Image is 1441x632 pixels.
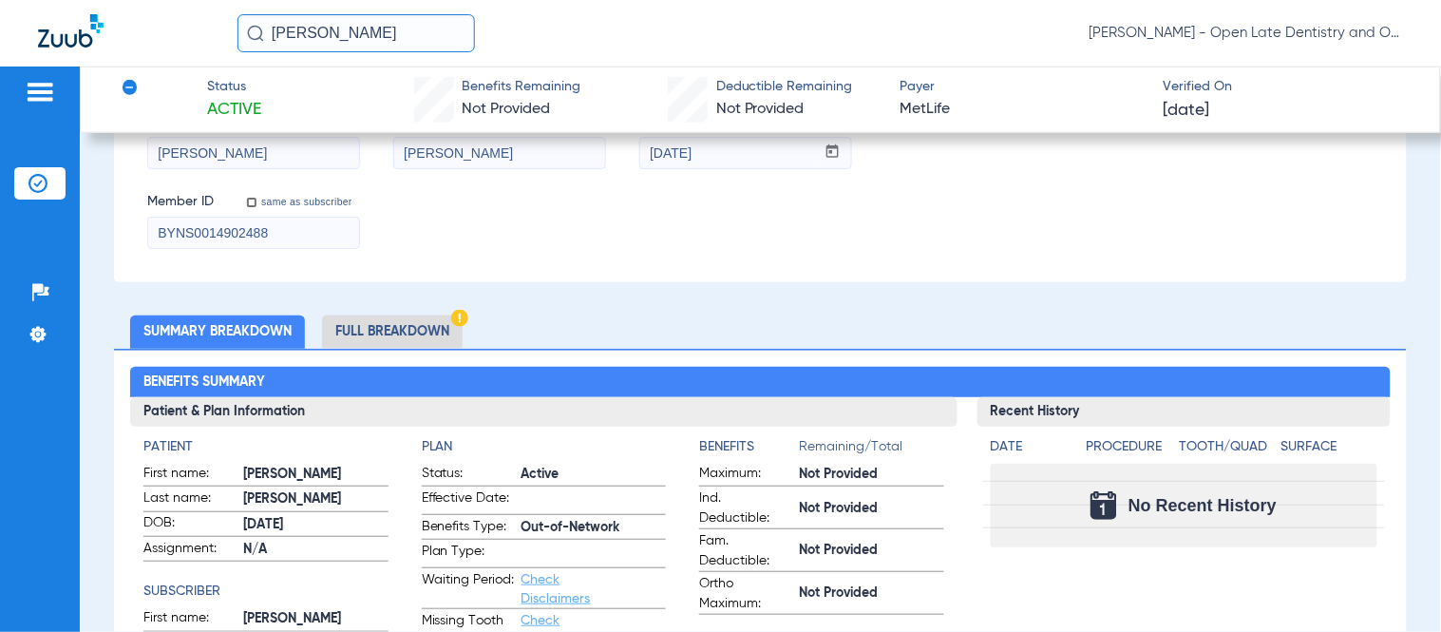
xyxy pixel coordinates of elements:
img: Zuub Logo [38,14,104,48]
span: Not Provided [799,465,943,485]
span: Remaining/Total [799,437,943,464]
span: Fam. Deductible: [699,531,792,571]
mat-icon: remove [123,80,134,103]
h2: Benefits Summary [130,367,1390,397]
span: Benefits Type: [422,517,515,540]
span: Not Provided [716,102,805,117]
h4: Date [991,437,1071,457]
span: Member ID [147,192,214,212]
span: N/A [243,540,388,560]
span: Deductible Remaining [716,77,853,97]
span: Not Provided [799,541,943,561]
h4: Benefits [699,437,799,457]
h4: Subscriber [143,582,388,602]
li: Summary Breakdown [130,316,305,349]
span: Active [207,98,261,122]
span: Ortho Maximum: [699,574,792,614]
span: Status: [422,464,515,487]
app-breakdown-title: Tooth/Quad [1179,437,1275,464]
span: Not Provided [799,499,943,519]
app-breakdown-title: Surface [1281,437,1377,464]
h3: Patient & Plan Information [130,397,957,428]
span: Effective Date: [422,488,515,514]
span: Benefits Remaining [462,77,580,97]
iframe: Chat Widget [1346,541,1441,632]
span: DOB: [143,513,237,536]
span: No Recent History [1128,496,1277,515]
app-breakdown-title: Procedure [1087,437,1173,464]
label: same as subscriber [257,195,352,208]
app-breakdown-title: Date [991,437,1071,464]
img: Search Icon [247,25,264,42]
img: Hazard [451,310,468,327]
span: [PERSON_NAME] [243,465,388,485]
span: Plan Type: [422,542,515,567]
input: Search for patients [237,14,475,52]
span: Waiting Period: [422,570,515,608]
span: [DATE] [243,515,388,535]
span: Maximum: [699,464,792,487]
span: Assignment: [143,539,237,562]
span: [DATE] [1164,99,1210,123]
h4: Procedure [1087,437,1173,457]
span: Last name: [143,488,237,511]
span: Status [207,77,261,97]
button: Open calendar [814,138,851,168]
img: hamburger-icon [25,81,55,104]
li: Full Breakdown [322,316,463,349]
app-breakdown-title: Benefits [699,437,799,464]
h3: Recent History [977,397,1391,428]
span: Out-of-Network [521,518,666,538]
h4: Surface [1281,437,1377,457]
span: [PERSON_NAME] - Open Late Dentistry and Orthodontics [1090,24,1403,43]
span: [PERSON_NAME] [243,489,388,509]
span: [PERSON_NAME] [243,609,388,629]
h4: Plan [422,437,666,457]
a: Check Disclaimers [521,573,591,605]
span: First name: [143,464,237,487]
span: Active [521,465,666,485]
span: Payer [901,77,1147,97]
span: Ind. Deductible: [699,488,792,528]
span: Not Provided [462,102,550,117]
h4: Tooth/Quad [1179,437,1275,457]
img: Calendar [1090,491,1117,520]
span: MetLife [901,98,1147,122]
span: Verified On [1164,77,1411,97]
h4: Patient [143,437,388,457]
span: Not Provided [799,584,943,603]
span: First name: [143,608,237,631]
